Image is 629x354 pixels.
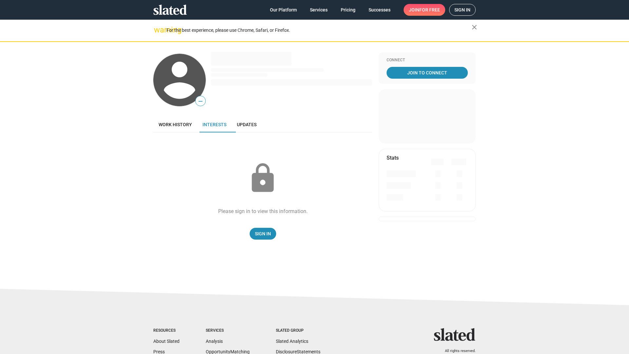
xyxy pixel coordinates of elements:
[404,4,445,16] a: Joinfor free
[387,67,468,79] a: Join To Connect
[454,4,470,15] span: Sign in
[153,339,180,344] a: About Slated
[196,97,205,106] span: —
[153,328,180,333] div: Resources
[153,117,197,132] a: Work history
[369,4,391,16] span: Successes
[449,4,476,16] a: Sign in
[335,4,361,16] a: Pricing
[232,117,262,132] a: Updates
[409,4,440,16] span: Join
[154,26,162,34] mat-icon: warning
[197,117,232,132] a: Interests
[218,208,308,215] div: Please sign in to view this information.
[270,4,297,16] span: Our Platform
[388,67,467,79] span: Join To Connect
[206,339,223,344] a: Analysis
[237,122,257,127] span: Updates
[202,122,226,127] span: Interests
[255,228,271,240] span: Sign In
[310,4,328,16] span: Services
[419,4,440,16] span: for free
[246,162,279,195] mat-icon: lock
[387,58,468,63] div: Connect
[305,4,333,16] a: Services
[265,4,302,16] a: Our Platform
[276,339,308,344] a: Slated Analytics
[470,23,478,31] mat-icon: close
[387,154,399,161] mat-card-title: Stats
[341,4,355,16] span: Pricing
[159,122,192,127] span: Work history
[166,26,472,35] div: For the best experience, please use Chrome, Safari, or Firefox.
[206,328,250,333] div: Services
[276,328,320,333] div: Slated Group
[250,228,276,240] a: Sign In
[363,4,396,16] a: Successes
